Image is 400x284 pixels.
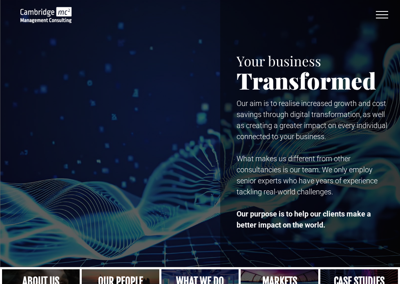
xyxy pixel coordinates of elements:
span: Transformed [237,65,376,95]
strong: Our purpose is to help our clients make a better impact on the world. [237,210,371,229]
a: Your Business Transformed | Cambridge Management Consulting [20,8,72,17]
span: Your business [237,52,321,70]
span: What makes us different from other consultancies is our team. We only employ senior experts who h... [237,154,378,196]
img: Cambridge Management Logo, digital transformation [20,7,72,23]
button: menu [371,4,393,25]
span: Our aim is to realise increased growth and cost savings through digital transformation, as well a... [237,99,387,141]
